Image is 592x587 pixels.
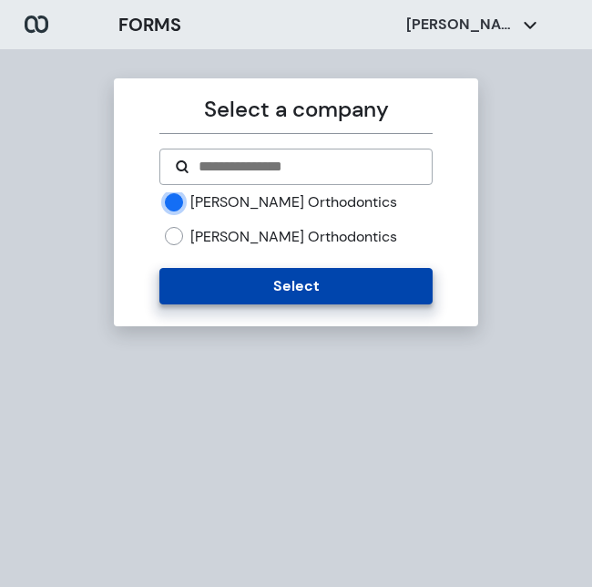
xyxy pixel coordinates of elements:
p: Select a company [159,93,432,126]
input: Search [197,156,416,178]
label: [PERSON_NAME] Orthodontics [190,192,397,212]
h3: FORMS [118,11,181,38]
button: Select [159,268,432,304]
p: [PERSON_NAME] [406,15,515,35]
label: [PERSON_NAME] Orthodontics [190,227,397,247]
